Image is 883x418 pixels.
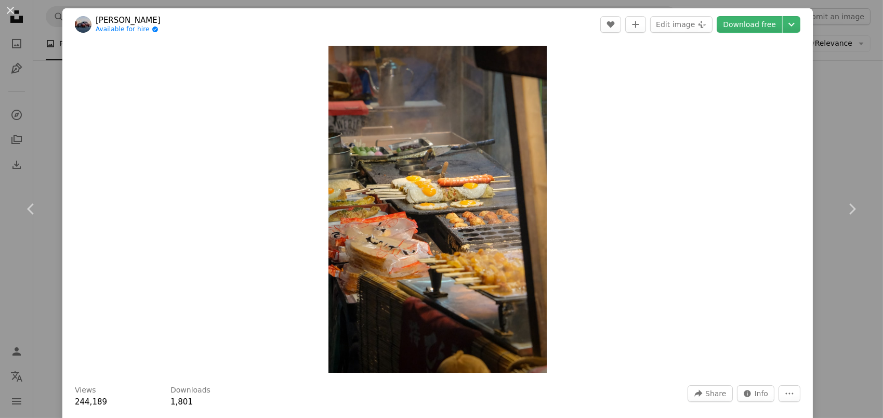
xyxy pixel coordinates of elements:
[328,46,546,373] img: cooked food on black metal tray
[717,16,782,33] a: Download free
[600,16,621,33] button: Like
[170,385,210,396] h3: Downloads
[688,385,732,402] button: Share this image
[737,385,775,402] button: Stats about this image
[755,386,769,401] span: Info
[625,16,646,33] button: Add to Collection
[75,397,107,407] span: 244,189
[75,385,96,396] h3: Views
[75,16,91,33] img: Go to Yusheng Deng's profile
[821,159,883,259] a: Next
[650,16,713,33] button: Edit image
[96,15,161,25] a: [PERSON_NAME]
[705,386,726,401] span: Share
[783,16,800,33] button: Choose download size
[328,46,546,373] button: Zoom in on this image
[779,385,800,402] button: More Actions
[96,25,161,34] a: Available for hire
[170,397,193,407] span: 1,801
